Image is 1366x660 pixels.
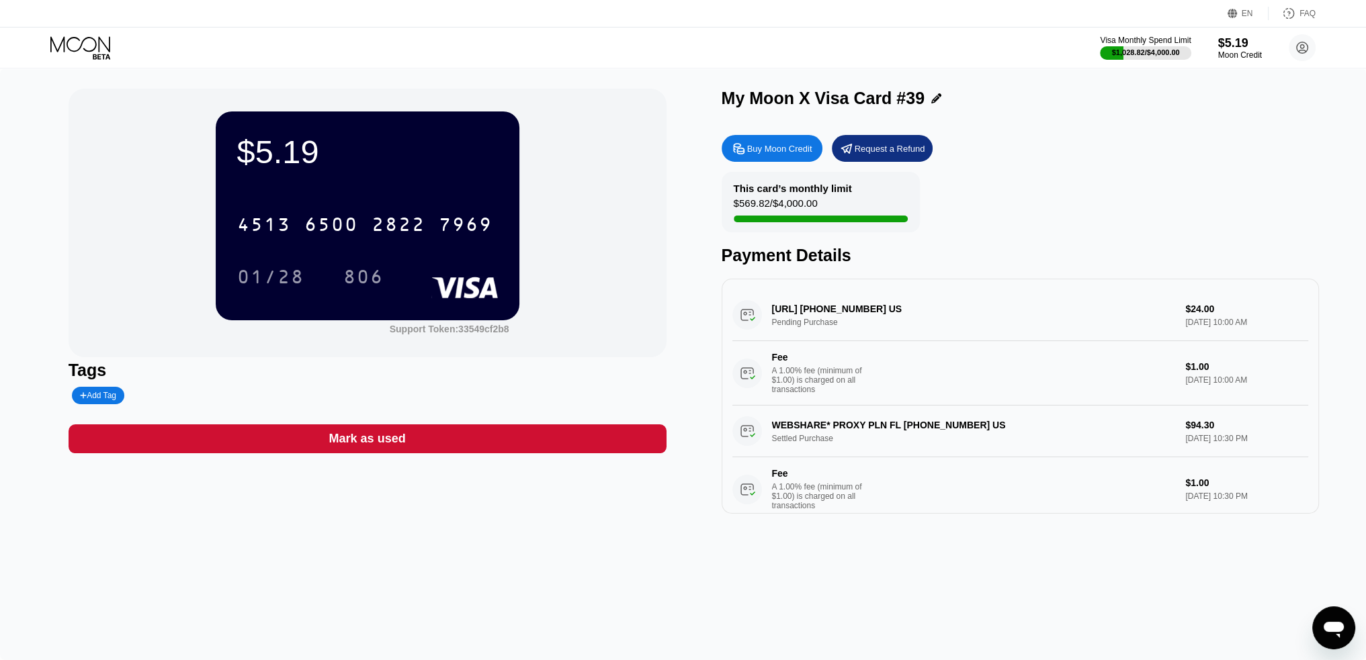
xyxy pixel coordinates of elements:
div: FeeA 1.00% fee (minimum of $1.00) is charged on all transactions$1.00[DATE] 10:00 AM [732,341,1309,406]
div: Moon Credit [1218,50,1262,60]
div: 806 [343,268,384,289]
div: Fee [772,468,866,479]
div: $1.00 [1185,361,1308,372]
div: [DATE] 10:30 PM [1185,491,1308,501]
div: This card’s monthly limit [734,183,852,194]
div: $569.82 / $4,000.00 [734,197,818,216]
div: 01/28 [237,268,304,289]
div: Request a Refund [832,135,933,162]
div: Mark as used [329,431,406,446]
div: My Moon X Visa Card #39 [722,89,925,108]
div: Mark as used [69,424,667,453]
div: Add Tag [72,387,124,404]
div: Add Tag [80,391,116,400]
div: EN [1242,9,1253,18]
div: 2822 [372,216,425,237]
div: Visa Monthly Spend Limit [1100,36,1191,45]
div: EN [1228,7,1269,20]
div: 7969 [439,216,493,237]
div: $5.19 [1218,36,1262,50]
div: FAQ [1269,7,1316,20]
div: 01/28 [227,260,314,293]
div: $1.00 [1185,477,1308,488]
div: Support Token:33549cf2b8 [390,324,509,334]
div: $1,028.82 / $4,000.00 [1112,48,1180,56]
div: [DATE] 10:00 AM [1185,375,1308,385]
div: 4513 [237,216,291,237]
div: Visa Monthly Spend Limit$1,028.82/$4,000.00 [1100,36,1191,60]
div: 4513650028227969 [229,207,501,241]
div: Buy Moon Credit [747,143,812,154]
div: Request a Refund [855,143,925,154]
div: Buy Moon Credit [722,135,822,162]
iframe: Button to launch messaging window [1312,606,1355,649]
div: Payment Details [722,246,1320,265]
div: Support Token: 33549cf2b8 [390,324,509,334]
div: Tags [69,361,667,380]
div: $5.19 [237,133,498,171]
div: FAQ [1299,9,1316,18]
div: FeeA 1.00% fee (minimum of $1.00) is charged on all transactions$1.00[DATE] 10:30 PM [732,457,1309,522]
div: A 1.00% fee (minimum of $1.00) is charged on all transactions [772,482,873,510]
div: 806 [333,260,394,293]
div: A 1.00% fee (minimum of $1.00) is charged on all transactions [772,366,873,394]
div: 6500 [304,216,358,237]
div: $5.19Moon Credit [1218,36,1262,60]
div: Fee [772,352,866,363]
